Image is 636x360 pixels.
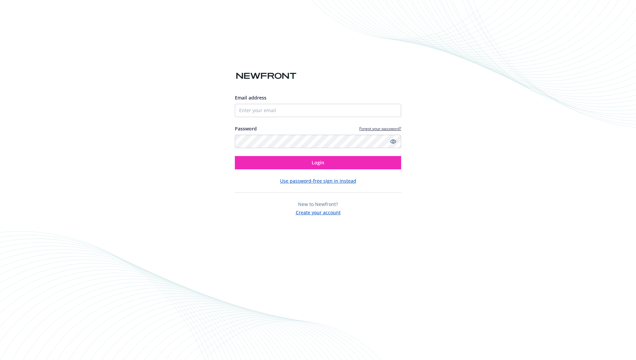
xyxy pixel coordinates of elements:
[298,201,338,207] span: New to Newfront?
[312,159,324,166] span: Login
[235,125,257,132] label: Password
[235,94,266,101] span: Email address
[235,70,298,82] img: Newfront logo
[296,208,341,216] button: Create your account
[280,177,356,184] button: Use password-free sign in instead
[359,126,401,131] a: Forgot your password?
[389,137,397,145] a: Show password
[235,135,401,148] input: Enter your password
[235,156,401,169] button: Login
[235,104,401,117] input: Enter your email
